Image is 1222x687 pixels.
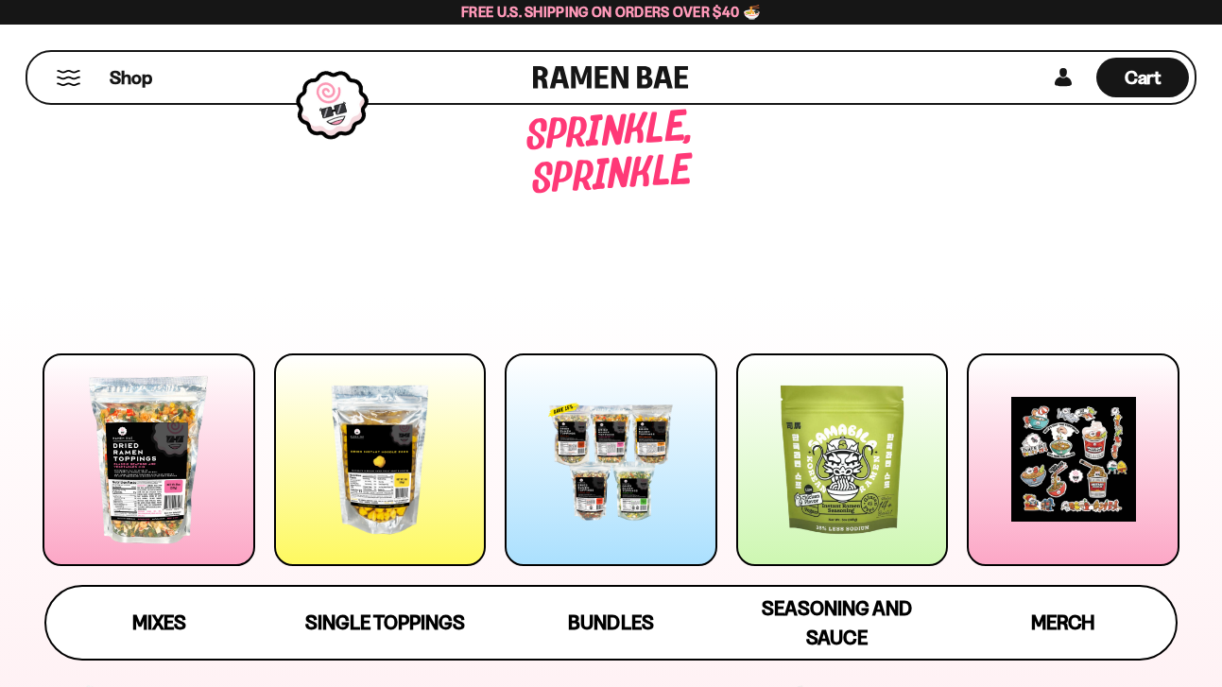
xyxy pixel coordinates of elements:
[56,70,81,86] button: Mobile Menu Trigger
[762,596,912,649] span: Seasoning and Sauce
[950,587,1176,659] a: Merch
[305,610,465,634] span: Single Toppings
[568,610,653,634] span: Bundles
[46,587,272,659] a: Mixes
[724,587,950,659] a: Seasoning and Sauce
[1125,66,1162,89] span: Cart
[132,610,186,634] span: Mixes
[1031,610,1094,634] span: Merch
[1096,52,1189,103] a: Cart
[110,58,152,97] a: Shop
[461,3,761,21] span: Free U.S. Shipping on Orders over $40 🍜
[110,65,152,91] span: Shop
[272,587,498,659] a: Single Toppings
[498,587,724,659] a: Bundles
